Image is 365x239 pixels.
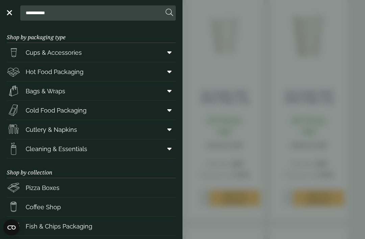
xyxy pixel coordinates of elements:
img: Cutlery.svg [7,123,20,136]
a: Cups & Accessories [7,43,176,62]
span: Coffee Shop [26,202,61,212]
img: HotDrink_paperCup.svg [7,200,20,214]
a: Pizza Boxes [7,178,176,197]
span: Pizza Boxes [26,183,59,192]
a: Bags & Wraps [7,81,176,100]
span: Cold Food Packaging [26,106,87,115]
img: PintNhalf_cup.svg [7,46,20,59]
a: Cutlery & Napkins [7,120,176,139]
h3: Shop by collection [7,159,176,178]
span: Hot Food Packaging [26,67,83,76]
img: Sandwich_box.svg [7,103,20,117]
img: Deli_box.svg [7,65,20,78]
a: Hot Food Packaging [7,62,176,81]
button: Open CMP widget [3,219,20,236]
a: Coffee Shop [7,197,176,216]
span: Cups & Accessories [26,48,82,57]
a: Fish & Chips Packaging [7,217,176,236]
h3: Shop by packaging type [7,23,176,43]
a: Cleaning & Essentials [7,139,176,158]
span: Bags & Wraps [26,87,65,96]
img: Pizza_boxes.svg [7,181,20,194]
span: Fish & Chips Packaging [26,222,92,231]
span: Cleaning & Essentials [26,144,87,153]
a: Cold Food Packaging [7,101,176,120]
img: open-wipe.svg [7,142,20,156]
img: Paper_carriers.svg [7,84,20,98]
span: Cutlery & Napkins [26,125,77,134]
